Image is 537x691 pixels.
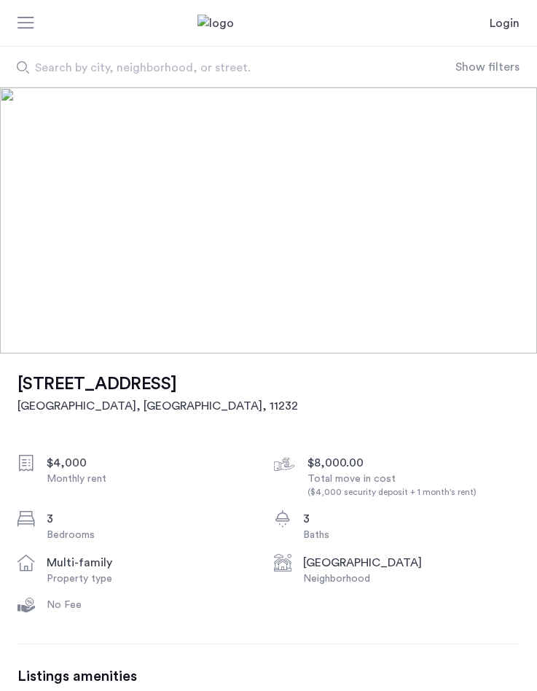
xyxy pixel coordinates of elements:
[303,510,519,528] div: 3
[197,15,340,32] img: logo
[197,15,340,32] a: Cazamio Logo
[47,528,262,542] div: Bedrooms
[455,58,520,76] button: Show or hide filters
[17,397,298,415] h2: [GEOGRAPHIC_DATA], [GEOGRAPHIC_DATA] , 11232
[17,371,298,415] a: [STREET_ADDRESS][GEOGRAPHIC_DATA], [GEOGRAPHIC_DATA], 11232
[47,510,262,528] div: 3
[17,371,298,397] h1: [STREET_ADDRESS]
[47,554,262,571] div: multi-family
[47,571,262,586] div: Property type
[303,571,519,586] div: Neighborhood
[307,486,523,499] div: ($4,000 security deposit + 1 month's rent)
[17,668,518,685] h3: Listings amenities
[490,15,520,32] a: Login
[303,554,519,571] div: [GEOGRAPHIC_DATA]
[47,598,262,612] div: No Fee
[35,59,399,77] span: Search by city, neighborhood, or street.
[47,472,262,486] div: Monthly rent
[307,454,523,472] div: $8,000.00
[307,472,523,499] div: Total move in cost
[303,528,519,542] div: Baths
[47,454,262,472] div: $4,000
